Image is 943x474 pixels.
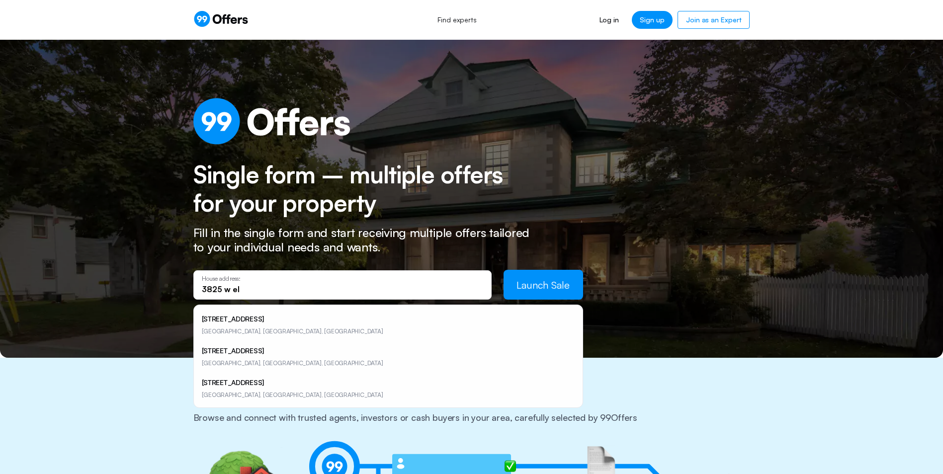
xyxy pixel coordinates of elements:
li: [STREET_ADDRESS] [198,309,579,341]
a: Log in [592,11,627,29]
p: House address: [202,275,483,282]
input: Enter address... [202,284,483,295]
span: [GEOGRAPHIC_DATA], [GEOGRAPHIC_DATA], [GEOGRAPHIC_DATA] [202,391,383,398]
button: Launch Sale [504,270,583,300]
a: Join as an Expert [678,11,750,29]
h3: Browse and connect with trusted agents, investors or cash buyers in your area, carefully selected... [193,412,750,439]
a: Sign up [632,11,673,29]
span: Launch Sale [516,279,570,291]
p: Fill in the single form and start receiving multiple offers tailored to your individual needs and... [193,226,541,254]
span: [GEOGRAPHIC_DATA], [GEOGRAPHIC_DATA], [GEOGRAPHIC_DATA] [202,359,383,367]
h2: Single form – multiple offers for your property [193,160,524,218]
li: [STREET_ADDRESS] [198,373,579,404]
span: [GEOGRAPHIC_DATA], [GEOGRAPHIC_DATA], [GEOGRAPHIC_DATA] [202,327,383,335]
a: Find experts [427,9,488,31]
li: [STREET_ADDRESS] [198,341,579,373]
